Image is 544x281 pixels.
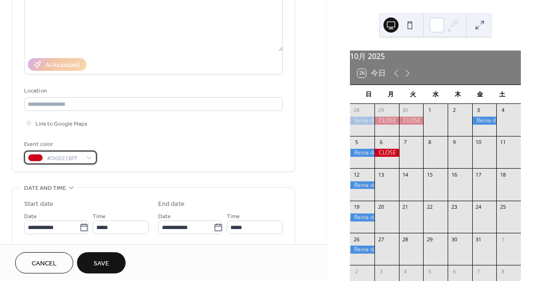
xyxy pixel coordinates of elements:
[499,204,506,211] div: 25
[350,246,374,254] div: Reina day off
[377,171,384,178] div: 13
[353,107,360,114] div: 28
[158,212,171,221] span: Date
[491,85,513,104] div: 土
[402,171,409,178] div: 14
[426,107,433,114] div: 1
[450,204,458,211] div: 23
[350,51,521,62] div: 10月 2025
[353,171,360,178] div: 12
[353,268,360,275] div: 2
[499,236,506,243] div: 1
[93,259,109,269] span: Save
[402,139,409,146] div: 7
[24,199,53,209] div: Start date
[377,204,384,211] div: 20
[399,117,424,125] div: CLOSE
[425,85,447,104] div: 水
[450,268,458,275] div: 6
[353,236,360,243] div: 26
[475,204,482,211] div: 24
[350,213,374,221] div: Reina day off
[450,236,458,243] div: 30
[354,67,389,80] button: 26今日
[450,171,458,178] div: 16
[472,117,497,125] div: Reina day off
[402,268,409,275] div: 4
[24,212,37,221] span: Date
[32,259,57,269] span: Cancel
[24,86,281,96] div: Location
[24,139,95,149] div: Event color
[377,139,384,146] div: 6
[426,236,433,243] div: 29
[402,85,424,104] div: 火
[350,181,374,189] div: Reina day off
[353,139,360,146] div: 5
[47,153,82,163] span: #D0021BFF
[374,117,399,125] div: CLOSE
[499,139,506,146] div: 11
[426,204,433,211] div: 22
[377,236,384,243] div: 27
[402,107,409,114] div: 30
[377,107,384,114] div: 29
[426,268,433,275] div: 5
[450,139,458,146] div: 9
[499,268,506,275] div: 8
[447,85,469,104] div: 木
[377,268,384,275] div: 3
[475,107,482,114] div: 3
[499,171,506,178] div: 18
[353,204,360,211] div: 19
[15,252,73,273] button: Cancel
[475,171,482,178] div: 17
[475,236,482,243] div: 31
[227,212,240,221] span: Time
[24,183,66,193] span: Date and time
[77,252,126,273] button: Save
[402,236,409,243] div: 28
[93,212,106,221] span: Time
[469,85,491,104] div: 金
[374,149,399,157] div: CLOSE
[426,139,433,146] div: 8
[402,204,409,211] div: 21
[475,268,482,275] div: 7
[426,171,433,178] div: 15
[475,139,482,146] div: 10
[357,85,380,104] div: 日
[499,107,506,114] div: 4
[380,85,402,104] div: 月
[350,149,374,157] div: Reina day off
[450,107,458,114] div: 2
[350,117,374,125] div: Reina day off
[35,119,87,129] span: Link to Google Maps
[158,199,185,209] div: End date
